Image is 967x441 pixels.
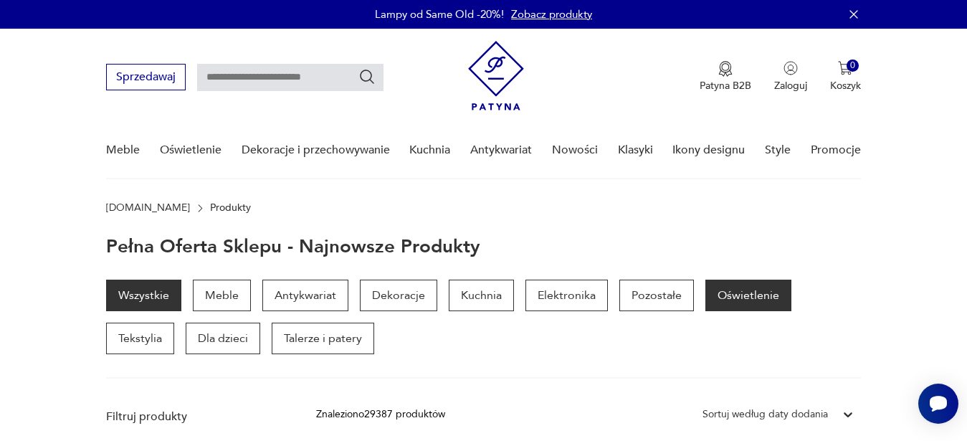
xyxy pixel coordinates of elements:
div: Sortuj według daty dodania [702,407,828,422]
p: Lampy od Same Old -20%! [375,7,504,22]
a: Antykwariat [262,280,348,311]
a: Kuchnia [409,123,450,178]
a: Kuchnia [449,280,514,311]
a: Oświetlenie [705,280,791,311]
a: Klasyki [618,123,653,178]
p: Produkty [210,202,251,214]
button: Zaloguj [774,61,807,93]
button: Szukaj [358,68,376,85]
img: Patyna - sklep z meblami i dekoracjami vintage [468,41,524,110]
a: Pozostałe [619,280,694,311]
a: Elektronika [525,280,608,311]
p: Koszyk [830,79,861,93]
img: Ikona medalu [718,61,733,77]
a: Dla dzieci [186,323,260,354]
div: Znaleziono 29387 produktów [316,407,445,422]
a: Nowości [552,123,598,178]
div: 0 [847,60,859,72]
a: Zobacz produkty [511,7,592,22]
button: 0Koszyk [830,61,861,93]
p: Patyna B2B [700,79,751,93]
img: Ikonka użytkownika [783,61,798,75]
a: Promocje [811,123,861,178]
a: Ikona medaluPatyna B2B [700,61,751,93]
button: Sprzedawaj [106,64,186,90]
a: Wszystkie [106,280,181,311]
a: Tekstylia [106,323,174,354]
a: Ikony designu [672,123,745,178]
img: Ikona koszyka [838,61,852,75]
a: Dekoracje i przechowywanie [242,123,390,178]
p: Zaloguj [774,79,807,93]
a: Talerze i patery [272,323,374,354]
a: Meble [193,280,251,311]
h1: Pełna oferta sklepu - najnowsze produkty [106,237,480,257]
a: Oświetlenie [160,123,221,178]
a: [DOMAIN_NAME] [106,202,190,214]
a: Meble [106,123,140,178]
iframe: Smartsupp widget button [918,384,958,424]
a: Sprzedawaj [106,73,186,83]
a: Style [765,123,791,178]
button: Patyna B2B [700,61,751,93]
a: Dekoracje [360,280,437,311]
a: Antykwariat [470,123,532,178]
p: Filtruj produkty [106,409,282,425]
